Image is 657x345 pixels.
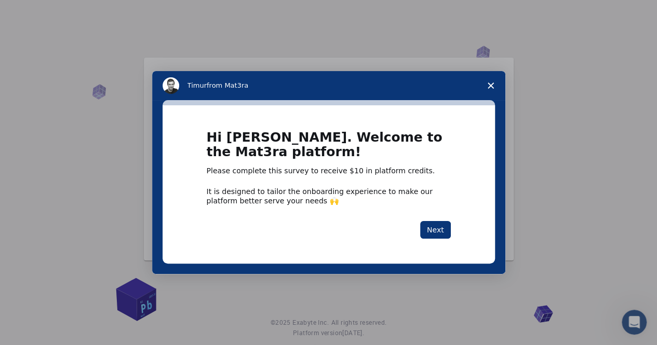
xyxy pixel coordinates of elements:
h1: Hi [PERSON_NAME]. Welcome to the Mat3ra platform! [207,130,451,166]
div: It is designed to tailor the onboarding experience to make our platform better serve your needs 🙌 [207,187,451,205]
div: Please complete this survey to receive $10 in platform credits. [207,166,451,176]
span: from Mat3ra [207,81,248,89]
button: Next [420,221,451,239]
span: Support [21,7,58,17]
span: Timur [187,81,207,89]
span: Close survey [476,71,505,100]
img: Profile image for Timur [163,77,179,94]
